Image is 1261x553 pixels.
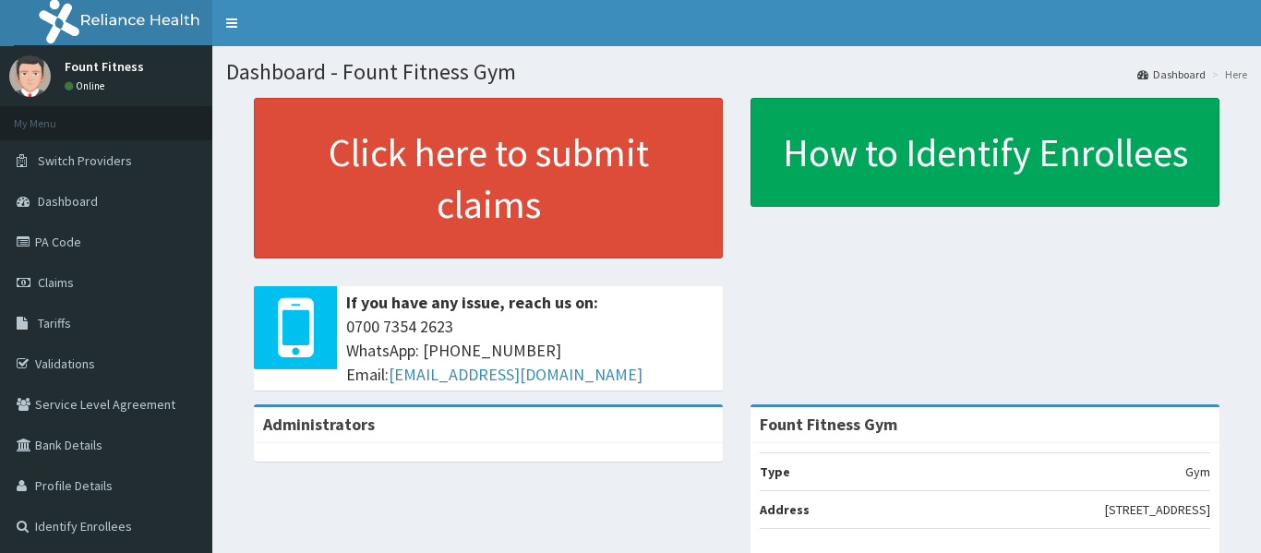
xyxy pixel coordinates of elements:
a: Online [65,79,109,92]
a: Dashboard [1137,66,1206,82]
b: If you have any issue, reach us on: [346,292,598,313]
img: User Image [9,55,51,97]
span: Switch Providers [38,152,132,169]
span: 0700 7354 2623 WhatsApp: [PHONE_NUMBER] Email: [346,315,714,386]
b: Type [760,463,790,480]
a: How to Identify Enrollees [751,98,1219,207]
span: Claims [38,274,74,291]
b: Address [760,501,810,518]
a: Click here to submit claims [254,98,723,258]
strong: Fount Fitness Gym [760,414,897,435]
span: Dashboard [38,193,98,210]
p: Fount Fitness [65,60,144,73]
p: [STREET_ADDRESS] [1105,500,1210,519]
b: Administrators [263,414,375,435]
h1: Dashboard - Fount Fitness Gym [226,60,1247,84]
p: Gym [1185,463,1210,481]
li: Here [1207,66,1247,82]
a: [EMAIL_ADDRESS][DOMAIN_NAME] [389,364,643,385]
span: Tariffs [38,315,71,331]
